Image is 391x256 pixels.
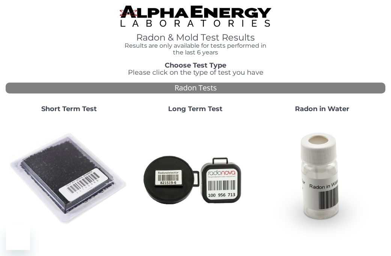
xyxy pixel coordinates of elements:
[165,61,226,69] strong: Choose Test Type
[120,42,272,56] h4: Results are only available for tests performed in the last 6 years
[6,83,385,93] div: Radon Tests
[128,68,263,77] span: Please click on the type of test you have
[135,119,256,239] img: Radtrak2vsRadtrak3.jpg
[295,105,349,113] strong: Radon in Water
[120,6,272,27] img: TightCrop.jpg
[9,119,129,239] img: ShortTerm.jpg
[262,119,382,239] img: RadoninWater.jpg
[41,105,97,113] strong: Short Term Test
[120,33,272,42] h1: Radon & Mold Test Results
[6,226,30,250] iframe: Button to launch messaging window
[168,105,223,113] strong: Long Term Test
